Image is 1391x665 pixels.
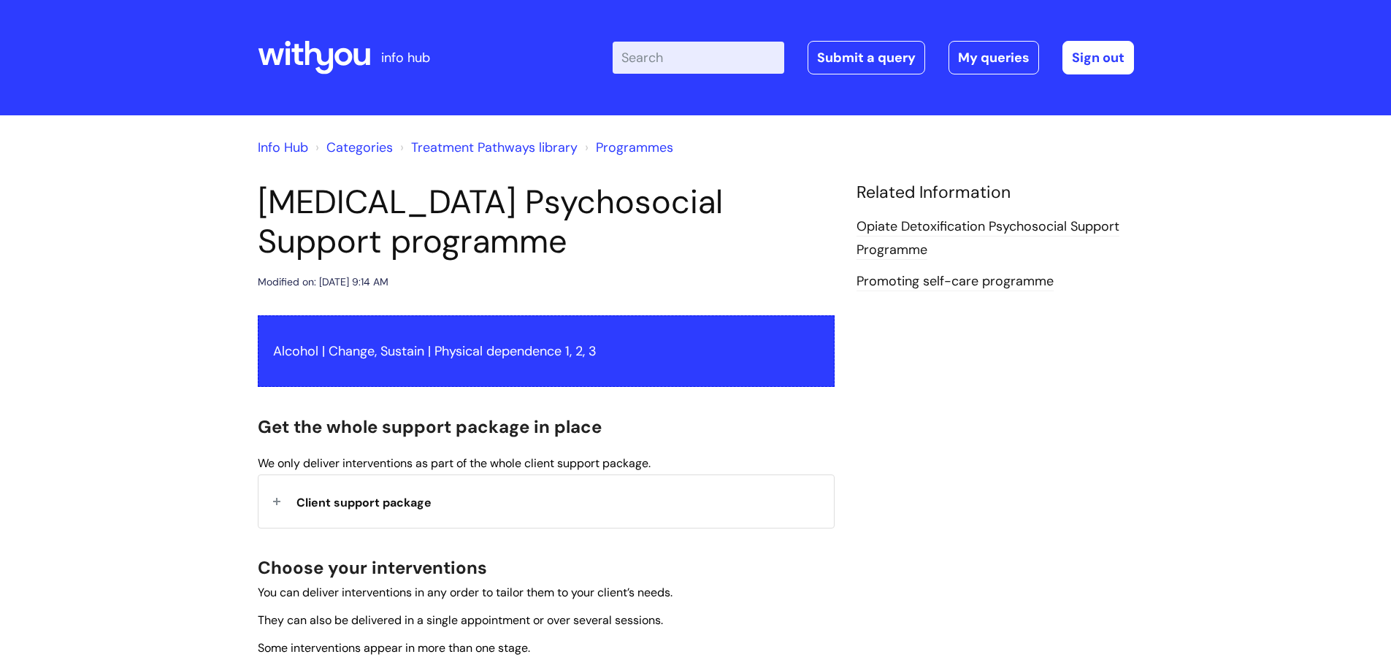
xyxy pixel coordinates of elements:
[258,556,487,579] span: Choose your interventions
[808,41,925,74] a: Submit a query
[857,182,1134,203] h4: Related Information
[949,41,1039,74] a: My queries
[411,139,578,156] a: Treatment Pathways library
[258,182,835,261] h1: [MEDICAL_DATA] Psychosocial Support programme
[857,218,1119,260] a: Opiate Detoxification Psychosocial Support Programme
[581,136,673,159] li: Programmes
[613,42,784,74] input: Search
[258,585,672,600] span: You can deliver interventions in any order to tailor them to your client’s needs.
[258,415,602,438] span: Get the whole support package in place
[326,139,393,156] a: Categories
[613,41,1134,74] div: | -
[857,272,1054,291] a: Promoting self-care programme
[258,139,308,156] a: Info Hub
[258,455,651,471] span: We only deliver interventions as part of the whole client support package.
[296,495,432,510] span: Client support package
[258,612,663,628] span: They can also be delivered in a single appointment or over several sessions.
[258,315,835,387] div: Alcohol | Change, Sustain | Physical dependence 1, 2, 3
[381,46,430,69] p: info hub
[258,273,388,291] div: Modified on: [DATE] 9:14 AM
[312,136,393,159] li: Solution home
[596,139,673,156] a: Programmes
[258,640,530,656] span: Some interventions appear in more than one stage.
[1062,41,1134,74] a: Sign out
[396,136,578,159] li: Treatment Pathways library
